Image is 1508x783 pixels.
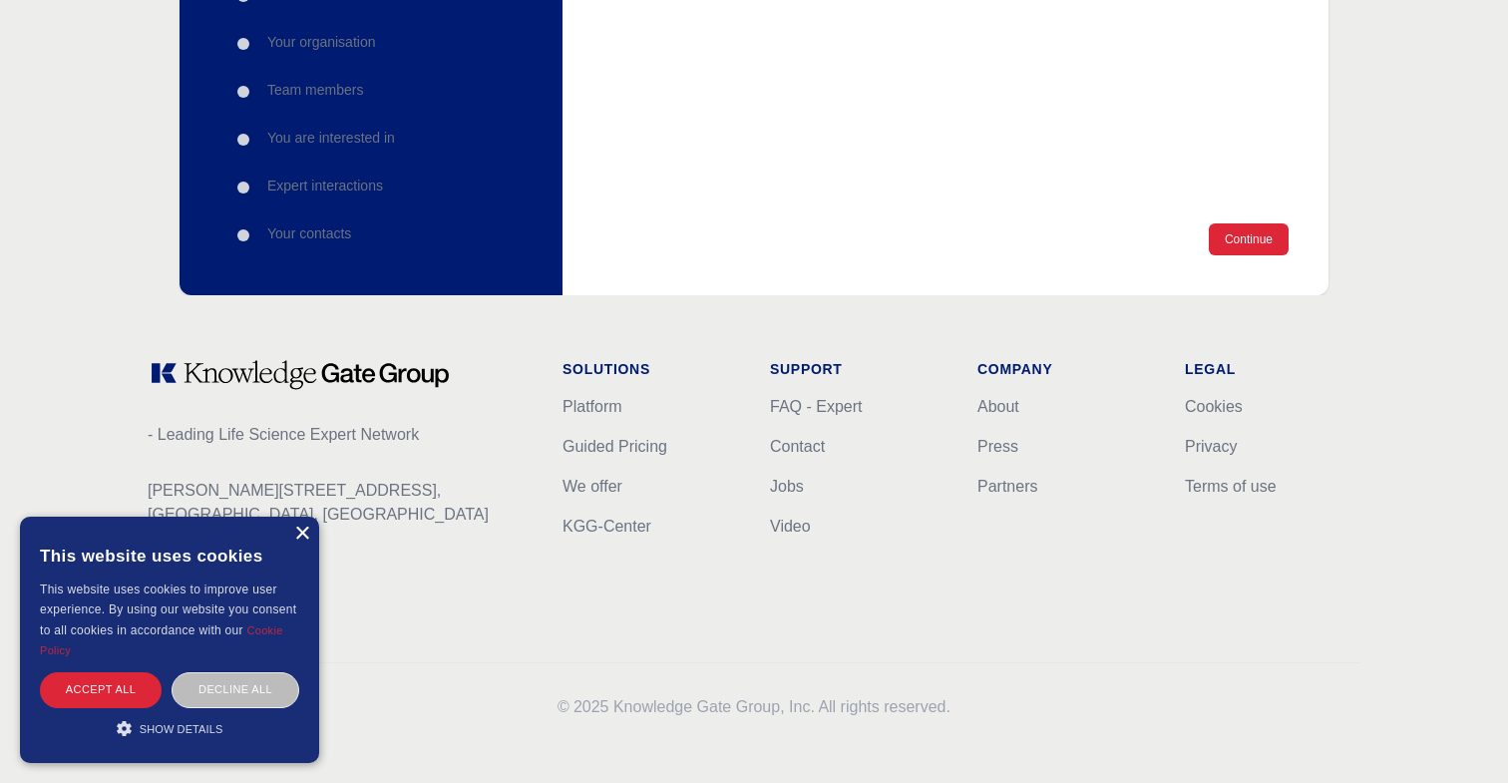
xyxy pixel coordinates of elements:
a: Contact [770,438,825,455]
div: Close [294,527,309,542]
a: Cookie Policy [40,624,283,656]
a: Jobs [770,478,804,495]
div: Decline all [172,672,299,707]
p: Team members [267,80,363,100]
a: FAQ - Expert [770,398,862,415]
a: About [977,398,1019,415]
a: Partners [977,478,1037,495]
a: We offer [563,478,622,495]
span: Show details [140,723,223,735]
button: Continue [1209,223,1289,255]
h1: Company [977,359,1153,379]
p: CVR: 40302549 [148,559,531,583]
p: 2025 Knowledge Gate Group, Inc. All rights reserved. [148,695,1360,719]
h1: Support [770,359,945,379]
a: Guided Pricing [563,438,667,455]
iframe: Chat Widget [1408,687,1508,783]
p: - Leading Life Science Expert Network [148,423,531,447]
div: This website uses cookies [40,532,299,580]
p: Your organisation [267,32,375,52]
a: Platform [563,398,622,415]
span: © [558,698,569,715]
a: Privacy [1185,438,1237,455]
div: Accept all [40,672,162,707]
p: Expert interactions [267,176,383,196]
a: Press [977,438,1018,455]
p: You are interested in [267,128,395,148]
a: Cookies [1185,398,1243,415]
p: Your contacts [267,223,351,243]
div: Show details [40,718,299,738]
a: Video [770,518,811,535]
p: [PERSON_NAME][STREET_ADDRESS], [GEOGRAPHIC_DATA], [GEOGRAPHIC_DATA] [148,479,531,527]
span: This website uses cookies to improve user experience. By using our website you consent to all coo... [40,583,296,637]
h1: Solutions [563,359,738,379]
h1: Legal [1185,359,1360,379]
a: KGG-Center [563,518,651,535]
a: Terms of use [1185,478,1277,495]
